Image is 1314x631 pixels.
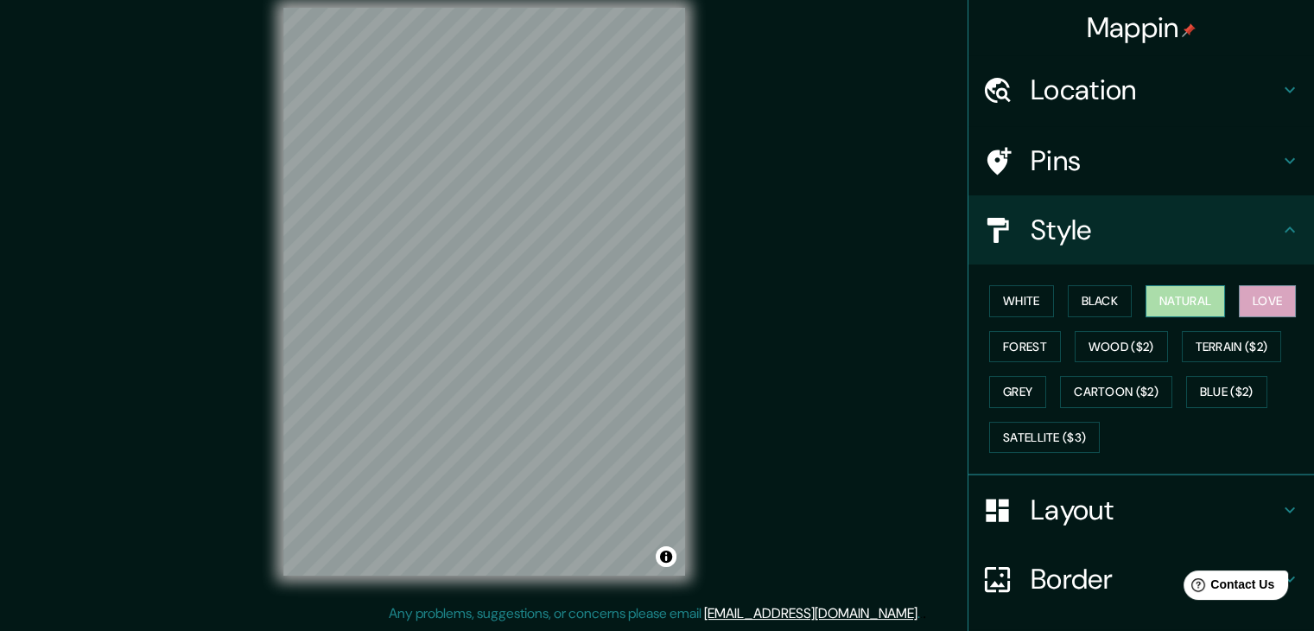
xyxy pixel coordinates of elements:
[1031,213,1279,247] h4: Style
[656,546,676,567] button: Toggle attribution
[1146,285,1225,317] button: Natural
[968,126,1314,195] div: Pins
[1031,73,1279,107] h4: Location
[1182,331,1282,363] button: Terrain ($2)
[1160,564,1295,612] iframe: Help widget launcher
[1087,10,1197,45] h4: Mappin
[989,331,1061,363] button: Forest
[704,604,917,622] a: [EMAIL_ADDRESS][DOMAIN_NAME]
[968,475,1314,545] div: Layout
[1060,376,1172,408] button: Cartoon ($2)
[989,422,1100,454] button: Satellite ($3)
[1075,331,1168,363] button: Wood ($2)
[989,376,1046,408] button: Grey
[989,285,1054,317] button: White
[923,603,926,624] div: .
[968,545,1314,614] div: Border
[1068,285,1133,317] button: Black
[1182,23,1196,37] img: pin-icon.png
[1031,493,1279,527] h4: Layout
[283,8,685,576] canvas: Map
[968,55,1314,124] div: Location
[389,603,920,624] p: Any problems, suggestions, or concerns please email .
[1031,562,1279,596] h4: Border
[968,195,1314,265] div: Style
[1031,143,1279,178] h4: Pins
[1186,376,1267,408] button: Blue ($2)
[1239,285,1296,317] button: Love
[920,603,923,624] div: .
